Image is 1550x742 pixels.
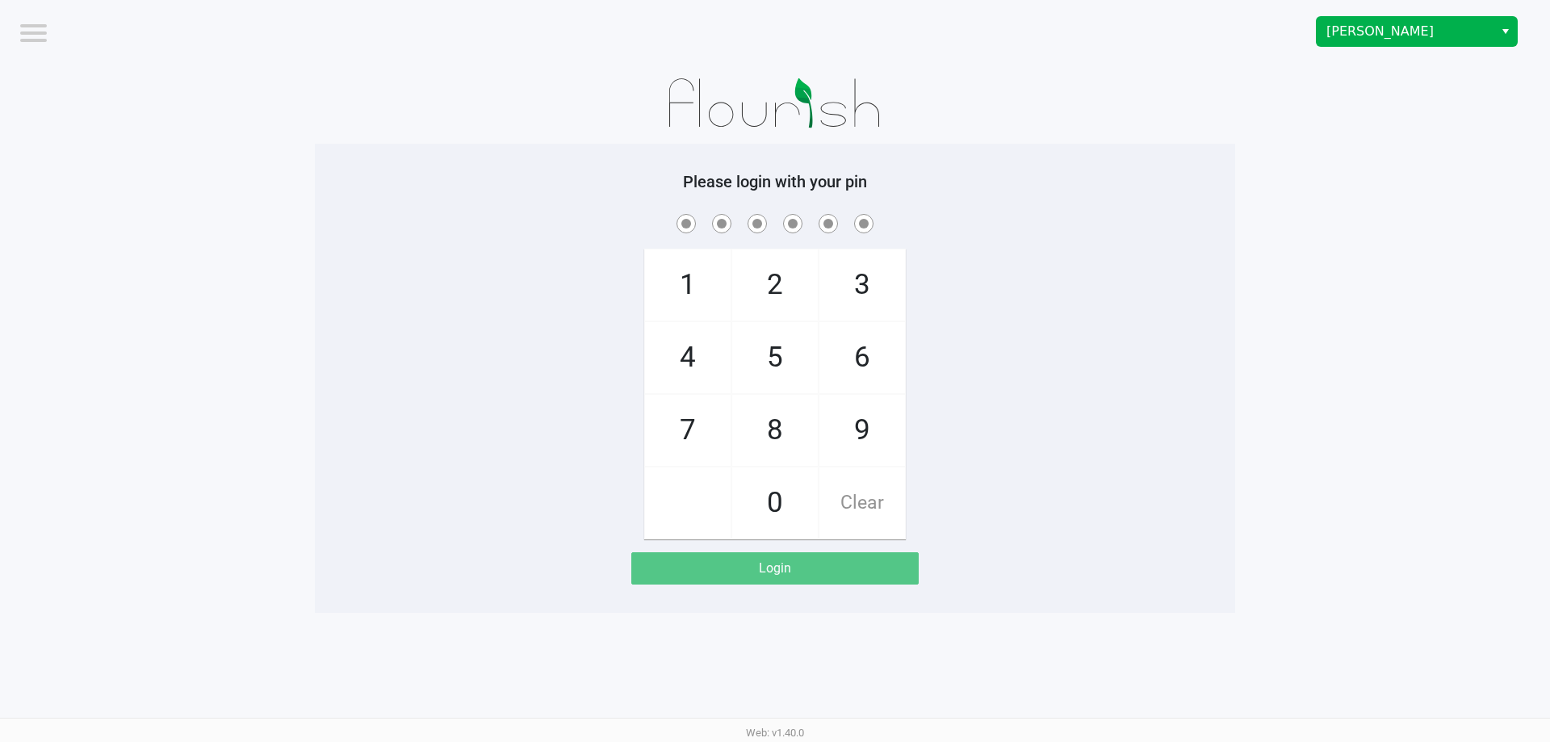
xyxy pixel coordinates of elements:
[1326,22,1484,41] span: [PERSON_NAME]
[645,322,731,393] span: 4
[732,395,818,466] span: 8
[746,727,804,739] span: Web: v1.40.0
[1493,17,1517,46] button: Select
[732,467,818,539] span: 0
[819,467,905,539] span: Clear
[327,172,1223,191] h5: Please login with your pin
[645,249,731,321] span: 1
[819,249,905,321] span: 3
[819,395,905,466] span: 9
[732,322,818,393] span: 5
[732,249,818,321] span: 2
[645,395,731,466] span: 7
[819,322,905,393] span: 6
